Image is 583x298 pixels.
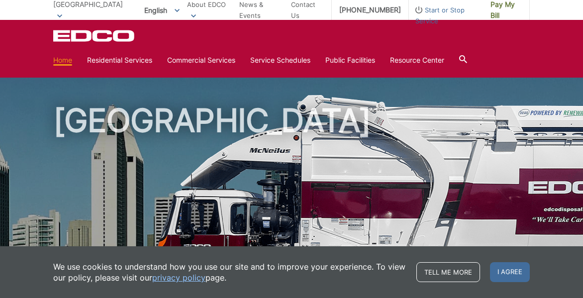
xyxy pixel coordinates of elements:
a: Home [53,55,72,66]
a: privacy policy [152,272,205,283]
a: Resource Center [390,55,444,66]
a: Service Schedules [250,55,310,66]
span: I agree [490,262,530,282]
a: EDCD logo. Return to the homepage. [53,30,136,42]
a: Commercial Services [167,55,235,66]
p: We use cookies to understand how you use our site and to improve your experience. To view our pol... [53,261,406,283]
a: Tell me more [416,262,480,282]
span: English [137,2,187,18]
a: Public Facilities [325,55,375,66]
a: Residential Services [87,55,152,66]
